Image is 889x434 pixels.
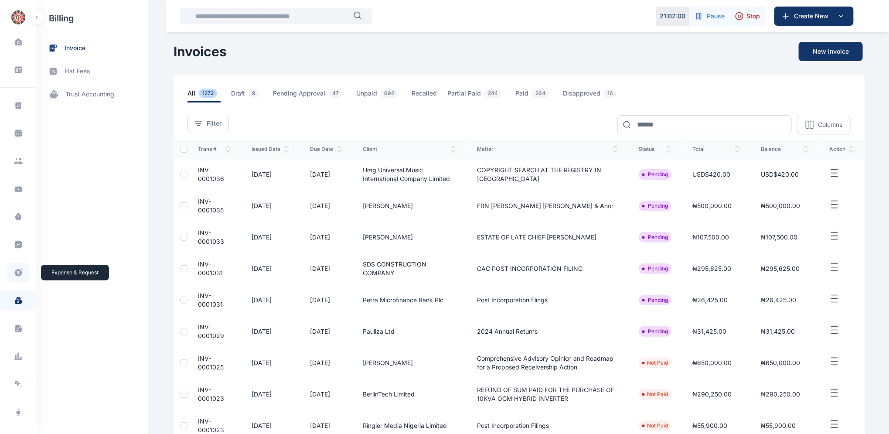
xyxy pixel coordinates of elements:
[467,284,628,316] td: Post Incorporation filings
[356,89,401,103] span: Unpaid
[532,89,549,98] span: 264
[352,316,467,347] td: Pauliza Ltd
[198,260,223,277] a: INV-0001031
[241,347,300,379] td: [DATE]
[198,417,224,434] a: INV-0001023
[467,190,628,222] td: FRN [PERSON_NAME] [PERSON_NAME] & Anor
[198,229,224,245] a: INV-0001033
[642,234,668,241] li: Pending
[241,379,300,410] td: [DATE]
[198,355,224,371] a: INV-0001025
[660,12,686,21] p: 21 : 02 : 00
[273,89,356,103] a: Pending Approval47
[241,253,300,284] td: [DATE]
[198,198,224,214] a: INV-0001035
[642,265,668,272] li: Pending
[300,379,352,410] td: [DATE]
[689,7,730,26] button: Pause
[761,233,797,241] span: ₦107,500.00
[829,146,854,153] span: action
[363,146,456,153] span: client
[642,202,668,209] li: Pending
[310,146,342,153] span: Due Date
[37,60,148,83] a: flat fees
[65,67,90,76] span: flat fees
[707,12,725,21] span: Pause
[447,89,515,103] a: Partial Paid244
[467,159,628,190] td: COPYRIGHT SEARCH AT THE REGISTRY IN [GEOGRAPHIC_DATA]
[37,37,148,60] a: invoice
[761,296,796,304] span: ₦26,425.00
[692,202,732,209] span: ₦500,000.00
[467,379,628,410] td: REFUND OF SUM PAID FOR THE PURCHASE OF 10KVA OGM HYBRID INVERTER
[352,347,467,379] td: [PERSON_NAME]
[447,89,505,103] span: Partial Paid
[642,297,668,304] li: Pending
[241,190,300,222] td: [DATE]
[300,159,352,190] td: [DATE]
[799,42,863,61] button: New Invoice
[790,12,836,21] span: Create New
[352,159,467,190] td: Umg Universal Music International Company Limited
[198,386,224,402] a: INV-0001023
[65,90,114,99] span: trust accounting
[692,422,727,429] span: ₦55,900.00
[730,7,765,26] button: Stop
[642,359,668,366] li: Not Paid
[187,89,231,103] a: All1272
[797,115,851,134] button: Columns
[761,390,800,398] span: ₦290,250.00
[199,89,217,98] span: 1272
[198,292,223,308] a: INV-0001031
[174,44,227,59] h1: Invoices
[692,233,729,241] span: ₦107,500.00
[241,222,300,253] td: [DATE]
[252,146,289,153] span: issued date
[761,359,800,366] span: ₦650,000.00
[329,89,342,98] span: 47
[692,359,732,366] span: ₦650,000.00
[467,347,628,379] td: Comprehensive Advisory Opinion and Roadmap for a Proposed Receivership Action
[467,222,628,253] td: ESTATE OF LATE CHIEF [PERSON_NAME]
[563,89,620,103] span: Disapproved
[198,146,231,153] span: Trans #
[515,89,563,103] a: Paid264
[515,89,552,103] span: Paid
[356,89,412,103] a: Unpaid692
[352,222,467,253] td: [PERSON_NAME]
[231,89,262,103] span: Draft
[642,422,668,429] li: Not Paid
[241,316,300,347] td: [DATE]
[692,265,731,272] span: ₦295,625.00
[231,89,273,103] a: Draft9
[37,83,148,106] a: trust accounting
[639,146,671,153] span: status
[563,89,630,103] a: Disapproved16
[604,89,617,98] span: 16
[241,284,300,316] td: [DATE]
[818,120,842,129] p: Columns
[352,379,467,410] td: BerlinTech Limited
[692,146,740,153] span: total
[484,89,501,98] span: 244
[746,12,760,21] span: Stop
[774,7,854,26] button: Create New
[198,166,224,182] a: INV-0001036
[467,253,628,284] td: CAC POST INCORPORATION FILING
[412,89,437,103] span: Recalled
[198,323,224,339] a: INV-0001029
[65,44,85,53] span: invoice
[187,115,229,132] button: Filter
[300,253,352,284] td: [DATE]
[352,284,467,316] td: Petra Microfinance Bank Plc
[761,265,800,272] span: ₦295,625.00
[300,347,352,379] td: [DATE]
[642,171,668,178] li: Pending
[642,328,668,335] li: Pending
[692,296,728,304] span: ₦26,425.00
